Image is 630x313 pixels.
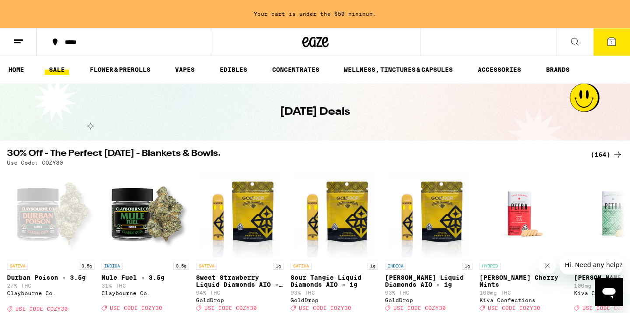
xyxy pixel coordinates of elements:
span: USE CODE COZY30 [393,305,446,311]
span: 1 [610,40,613,45]
p: Sour Tangie Liquid Diamonds AIO - 1g [290,274,378,288]
a: FLOWER & PREROLLS [85,64,155,75]
p: 3.5g [173,262,189,270]
span: USE CODE COZY30 [110,305,162,311]
iframe: Message from company [560,255,623,274]
p: INDICA [385,262,406,270]
a: HOME [4,64,28,75]
iframe: Close message [539,257,556,274]
a: BRANDS [542,64,574,75]
button: 1 [593,28,630,56]
iframe: Button to launch messaging window [595,278,623,306]
p: [PERSON_NAME] Liquid Diamonds AIO - 1g [385,274,472,288]
p: Sweet Strawberry Liquid Diamonds AIO - 1g [196,274,283,288]
a: CONCENTRATES [268,64,324,75]
span: USE CODE COZY30 [204,305,257,311]
div: GoldDrop [290,297,378,303]
p: 1g [462,262,472,270]
a: WELLNESS, TINCTURES & CAPSULES [339,64,457,75]
p: 1g [367,262,378,270]
p: SATIVA [7,262,28,270]
p: 3.5g [79,262,94,270]
a: EDIBLES [215,64,252,75]
img: Kiva Confections - Petra Tart Cherry Mints [479,170,567,257]
h1: [DATE] Deals [280,105,350,120]
span: USE CODE COZY30 [15,306,68,312]
div: Claybourne Co. [101,290,189,296]
div: Kiva Confections [479,297,567,303]
p: 100mg THC [479,290,567,295]
a: ACCESSORIES [473,64,525,75]
p: 94% THC [196,290,283,295]
img: GoldDrop - King Louis Liquid Diamonds AIO - 1g [388,170,469,257]
p: 1g [273,262,283,270]
img: GoldDrop - Sour Tangie Liquid Diamonds AIO - 1g [294,170,374,257]
p: Durban Poison - 3.5g [7,274,94,281]
a: SALE [45,64,69,75]
a: (164) [591,149,623,160]
span: USE CODE COZY30 [488,305,540,311]
p: Use Code: COZY30 [7,160,63,165]
p: HYBRID [479,262,500,270]
a: VAPES [171,64,199,75]
p: 93% THC [385,290,472,295]
img: Claybourne Co. - Mule Fuel - 3.5g [101,170,189,257]
div: GoldDrop [385,297,472,303]
div: Claybourne Co. [7,290,94,296]
h2: 30% Off - The Perfect [DATE] - Blankets & Bowls. [7,149,580,160]
p: INDICA [101,262,122,270]
p: 31% THC [101,283,189,288]
p: [PERSON_NAME] Cherry Mints [479,274,567,288]
span: USE CODE COZY30 [299,305,351,311]
p: SATIVA [196,262,217,270]
p: 93% THC [290,290,378,295]
p: 27% THC [7,283,94,288]
img: GoldDrop - Sweet Strawberry Liquid Diamonds AIO - 1g [199,170,280,257]
p: SATIVA [290,262,311,270]
div: GoldDrop [196,297,283,303]
p: Mule Fuel - 3.5g [101,274,189,281]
